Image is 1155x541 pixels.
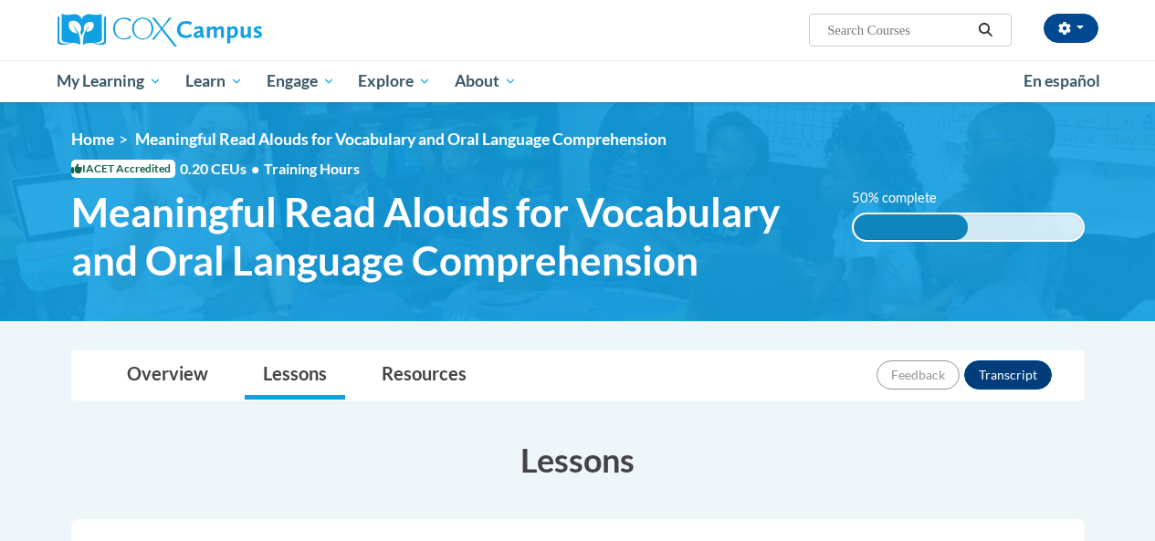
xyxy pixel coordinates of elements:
a: Cox Campus [58,14,386,47]
span: Explore [358,70,431,92]
span: En español [1024,71,1100,90]
span: 0.20 CEUs [180,159,264,179]
a: About [443,60,529,102]
a: Learn [173,60,255,102]
div: Main menu [44,60,1112,102]
span: IACET Accredited [71,160,175,178]
button: Account Settings [1044,14,1098,43]
button: Transcript [964,360,1052,390]
div: 50% complete [854,214,969,240]
a: Engage [255,60,347,102]
a: Overview [109,351,226,400]
span: Engage [267,70,335,92]
span: Meaningful Read Alouds for Vocabulary and Oral Language Comprehension [135,130,667,149]
a: Lessons [245,351,345,400]
a: Home [71,130,114,149]
span: About [455,70,517,92]
span: Meaningful Read Alouds for Vocabulary and Oral Language Comprehension [71,188,824,285]
button: Search [971,19,999,41]
input: Search Courses [825,19,971,41]
img: Cox Campus [58,14,262,47]
button: Feedback [877,360,960,390]
a: Resources [363,351,485,400]
span: My Learning [57,70,162,92]
span: Training Hours [264,160,360,177]
span: • [251,160,259,177]
label: 50% complete [852,188,957,208]
h3: Lessons [71,437,1085,483]
a: En español [1012,62,1112,100]
span: Learn [185,70,243,92]
a: My Learning [46,60,174,102]
a: Explore [346,60,443,102]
